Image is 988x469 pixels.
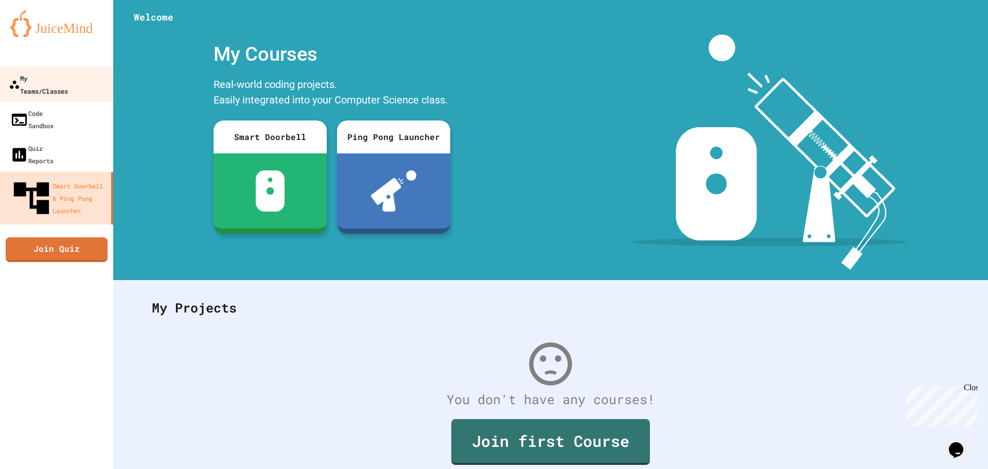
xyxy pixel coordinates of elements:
img: banner-image-my-projects.png [631,34,907,270]
iframe: chat widget [945,428,978,459]
div: My Projects [142,288,960,328]
iframe: chat widget [903,383,978,427]
div: Smart Doorbell & Ping Pong Launcher [10,177,107,219]
a: Join Quiz [6,237,108,262]
div: My Teams/Classes [9,72,68,97]
div: Chat with us now!Close [4,4,71,65]
div: My Courses [208,34,455,74]
div: You don't have any courses! [142,390,960,409]
div: Ping Pong Launcher [337,120,450,153]
div: Code Sandbox [10,107,54,132]
img: sdb-white.svg [256,170,285,212]
div: Real-world coding projects. Easily integrated into your Computer Science class. [208,74,455,113]
img: logo-orange.svg [10,10,103,37]
a: Join first Course [451,419,650,465]
img: ppl-with-ball.png [371,170,417,212]
div: Quiz Reports [10,142,54,167]
div: Smart Doorbell [214,120,327,153]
